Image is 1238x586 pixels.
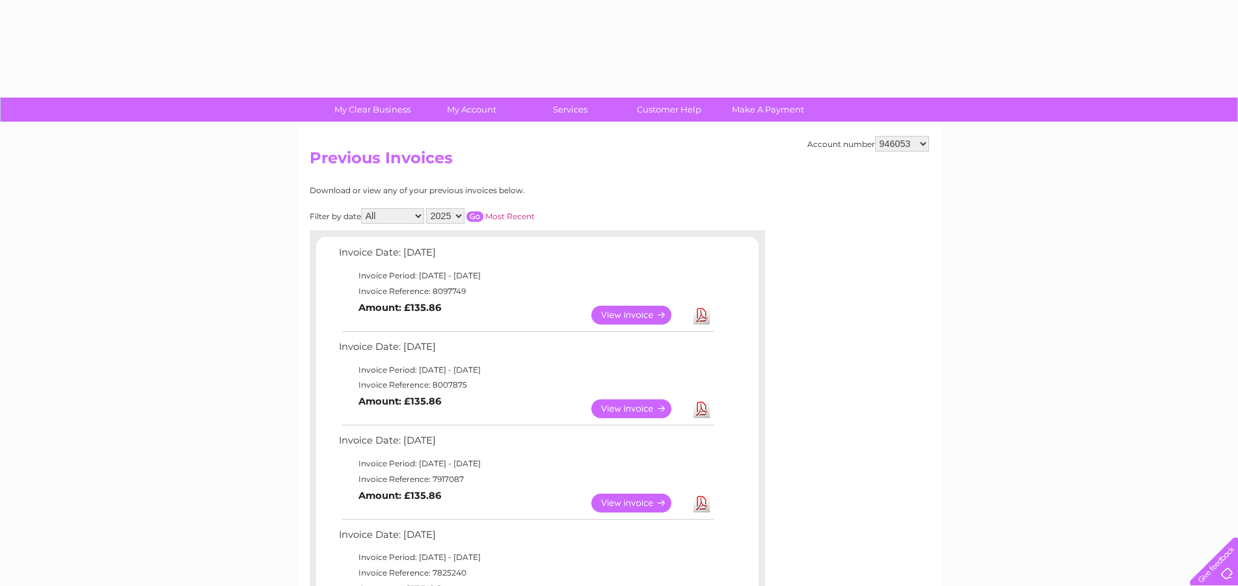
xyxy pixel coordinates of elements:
a: Services [517,98,624,122]
td: Invoice Date: [DATE] [336,244,716,268]
td: Invoice Period: [DATE] - [DATE] [336,268,716,284]
a: Customer Help [615,98,723,122]
td: Invoice Reference: 8097749 [336,284,716,299]
a: My Account [418,98,525,122]
td: Invoice Period: [DATE] - [DATE] [336,456,716,472]
td: Invoice Period: [DATE] - [DATE] [336,362,716,378]
td: Invoice Date: [DATE] [336,526,716,550]
a: View [591,494,687,513]
div: Filter by date [310,208,651,224]
a: Download [693,306,710,325]
b: Amount: £135.86 [358,490,441,501]
td: Invoice Period: [DATE] - [DATE] [336,550,716,565]
td: Invoice Reference: 7825240 [336,565,716,581]
a: Make A Payment [714,98,822,122]
td: Invoice Date: [DATE] [336,338,716,362]
a: View [591,399,687,418]
div: Account number [807,136,929,152]
a: Download [693,399,710,418]
b: Amount: £135.86 [358,302,441,313]
div: Download or view any of your previous invoices below. [310,186,651,195]
h2: Previous Invoices [310,149,929,174]
td: Invoice Reference: 8007875 [336,377,716,393]
a: View [591,306,687,325]
td: Invoice Reference: 7917087 [336,472,716,487]
a: My Clear Business [319,98,426,122]
a: Download [693,494,710,513]
a: Most Recent [485,211,535,221]
b: Amount: £135.86 [358,395,441,407]
td: Invoice Date: [DATE] [336,432,716,456]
